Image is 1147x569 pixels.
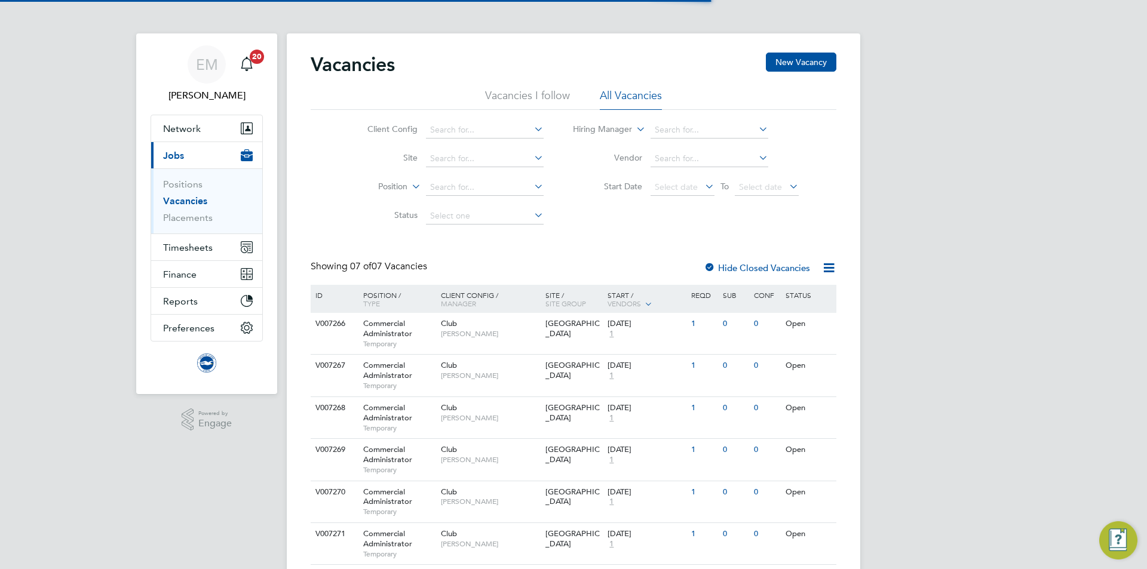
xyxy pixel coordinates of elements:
div: 1 [688,355,719,377]
span: 1 [608,329,615,339]
span: 07 Vacancies [350,260,427,272]
div: [DATE] [608,361,685,371]
div: 0 [751,355,782,377]
a: 20 [235,45,259,84]
a: Go to home page [151,353,263,373]
span: 20 [250,50,264,64]
div: Open [783,523,835,545]
label: Start Date [573,181,642,192]
div: V007269 [312,439,354,461]
span: Commercial Administrator [363,318,412,339]
span: [PERSON_NAME] [441,539,539,549]
a: Vacancies [163,195,207,207]
span: Finance [163,269,197,280]
div: 0 [720,481,751,503]
button: Preferences [151,315,262,341]
button: Jobs [151,142,262,168]
div: V007270 [312,481,354,503]
span: [GEOGRAPHIC_DATA] [545,402,600,423]
span: Type [363,299,380,308]
span: 07 of [350,260,372,272]
span: Vendors [608,299,641,308]
span: Edyta Marchant [151,88,263,103]
span: EM [196,57,218,72]
span: [GEOGRAPHIC_DATA] [545,487,600,507]
span: Site Group [545,299,586,308]
button: Engage Resource Center [1099,521,1137,559]
span: [PERSON_NAME] [441,371,539,380]
span: Club [441,360,457,370]
span: Temporary [363,423,435,433]
span: [PERSON_NAME] [441,455,539,465]
span: Reports [163,296,198,307]
div: 0 [720,397,751,419]
span: Commercial Administrator [363,444,412,465]
label: Status [349,210,418,220]
div: [DATE] [608,529,685,539]
div: 1 [688,439,719,461]
div: 0 [751,313,782,335]
span: 1 [608,497,615,507]
div: ID [312,285,354,305]
span: [PERSON_NAME] [441,329,539,339]
li: All Vacancies [600,88,662,110]
div: Showing [311,260,430,273]
a: EM[PERSON_NAME] [151,45,263,103]
div: 1 [688,481,719,503]
div: Client Config / [438,285,542,313]
div: V007267 [312,355,354,377]
a: Positions [163,179,203,190]
span: 1 [608,413,615,423]
span: Engage [198,419,232,429]
div: 1 [688,523,719,545]
span: Manager [441,299,476,308]
span: Jobs [163,150,184,161]
input: Search for... [651,122,768,139]
span: Temporary [363,381,435,390]
div: 1 [688,313,719,335]
div: Open [783,481,835,503]
span: [GEOGRAPHIC_DATA] [545,360,600,380]
div: Reqd [688,285,719,305]
input: Search for... [651,150,768,167]
label: Hiring Manager [563,124,632,136]
span: [GEOGRAPHIC_DATA] [545,318,600,339]
span: Temporary [363,339,435,349]
label: Hide Closed Vacancies [704,262,810,273]
span: [PERSON_NAME] [441,497,539,506]
label: Site [349,152,418,163]
button: Finance [151,261,262,287]
span: To [717,179,732,194]
input: Search for... [426,179,544,196]
div: V007266 [312,313,354,335]
span: Commercial Administrator [363,528,412,549]
div: Conf [751,285,782,305]
div: 0 [720,355,751,377]
span: [GEOGRAPHIC_DATA] [545,444,600,465]
div: Open [783,313,835,335]
span: Commercial Administrator [363,487,412,507]
input: Search for... [426,150,544,167]
div: Open [783,439,835,461]
span: [GEOGRAPHIC_DATA] [545,528,600,549]
div: [DATE] [608,445,685,455]
span: Timesheets [163,242,213,253]
input: Search for... [426,122,544,139]
span: [PERSON_NAME] [441,413,539,423]
button: Timesheets [151,234,262,260]
div: Sub [720,285,751,305]
li: Vacancies I follow [485,88,570,110]
div: Open [783,355,835,377]
span: Preferences [163,322,214,334]
span: Club [441,402,457,413]
span: Select date [739,182,782,192]
span: Club [441,487,457,497]
div: 0 [720,313,751,335]
a: Powered byEngage [182,408,232,431]
input: Select one [426,208,544,224]
div: Open [783,397,835,419]
span: 1 [608,539,615,549]
div: [DATE] [608,487,685,497]
button: New Vacancy [766,53,836,72]
div: [DATE] [608,319,685,329]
